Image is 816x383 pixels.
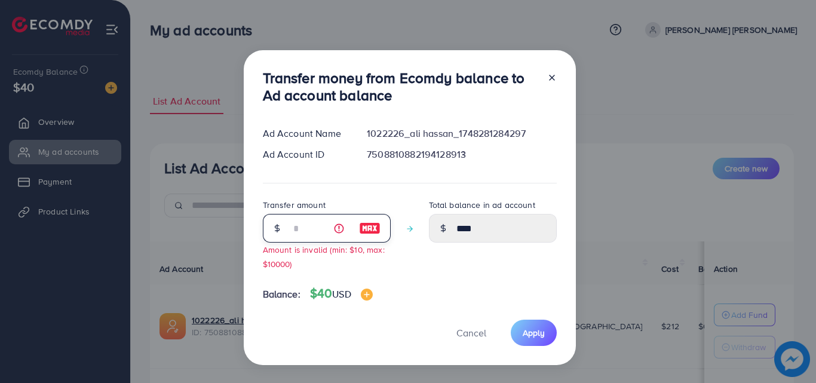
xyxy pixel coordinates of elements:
span: Apply [523,327,545,339]
small: Amount is invalid (min: $10, max: $10000) [263,244,385,269]
h4: $40 [310,286,373,301]
div: Ad Account ID [253,148,358,161]
span: Balance: [263,287,300,301]
button: Cancel [441,320,501,345]
div: 1022226_ali hassan_1748281284297 [357,127,566,140]
img: image [359,221,381,235]
span: Cancel [456,326,486,339]
h3: Transfer money from Ecomdy balance to Ad account balance [263,69,538,104]
div: Ad Account Name [253,127,358,140]
label: Total balance in ad account [429,199,535,211]
button: Apply [511,320,557,345]
label: Transfer amount [263,199,326,211]
span: USD [332,287,351,301]
img: image [361,289,373,301]
div: 7508810882194128913 [357,148,566,161]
